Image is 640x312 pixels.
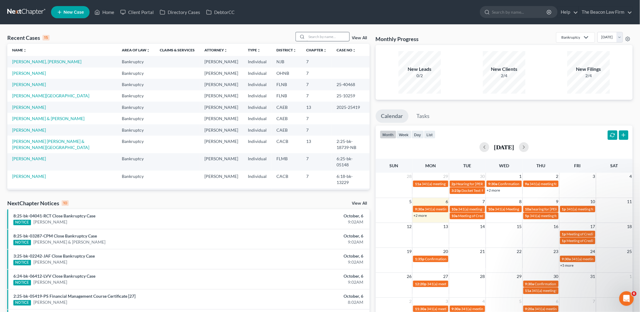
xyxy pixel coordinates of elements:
span: 10 [590,198,596,205]
div: Bankruptcy [561,35,580,40]
span: 341(a) meeting for [PERSON_NAME] & [PERSON_NAME] [458,207,549,211]
a: [PERSON_NAME] [12,174,46,179]
span: 341(a) meeting for [PERSON_NAME] [427,307,485,311]
span: 11a [415,182,421,186]
span: 8 [519,198,522,205]
th: Claims & Services [155,44,200,56]
span: 9:20a [525,307,534,311]
td: Individual [243,56,272,67]
div: New Leads [399,66,441,73]
span: 28 [406,173,412,180]
h3: Monthly Progress [376,35,419,43]
button: day [412,130,424,139]
span: 24 [590,248,596,255]
div: NOTICE [13,220,31,225]
span: Confirmation hearing for [PERSON_NAME] [535,282,604,286]
td: Individual [243,136,272,153]
span: Confirmation hearing for [PERSON_NAME] & [PERSON_NAME] [498,182,599,186]
td: [PERSON_NAME] [200,188,243,206]
span: 23 [553,248,559,255]
span: 9 [556,198,559,205]
a: [PERSON_NAME] [12,127,46,133]
button: month [380,130,396,139]
a: View All [352,36,367,40]
span: Docket Text: for [PERSON_NAME] and [PERSON_NAME] [462,188,552,193]
td: 7 [301,188,332,206]
div: 10 [62,200,69,206]
td: Individual [243,188,272,206]
span: 341(a) meeting for [PERSON_NAME] [427,282,486,286]
td: Individual [243,90,272,102]
a: [PERSON_NAME], [PERSON_NAME] [12,59,81,64]
td: Bankruptcy [117,153,155,171]
i: unfold_more [257,49,261,52]
span: 30 [480,173,486,180]
span: 3 [592,173,596,180]
span: 1 [519,173,522,180]
span: 11 [627,198,633,205]
td: Bankruptcy [117,56,155,67]
td: Individual [243,153,272,171]
a: 8:25-bk-04041-RCT Close Bankruptcy Case [13,213,95,218]
span: 11a [525,288,531,293]
span: 341(a) meeting for [PERSON_NAME] [572,257,630,261]
td: [PERSON_NAME] [200,136,243,153]
span: 1:35p [415,257,424,261]
td: 7 [301,56,332,67]
a: [PERSON_NAME] [12,82,46,87]
a: Help [558,7,578,18]
td: Bankruptcy [117,102,155,113]
span: 10a [525,207,531,211]
a: 8:25-bk-03287-CPM Close Bankruptcy Case [13,233,97,238]
span: 27 [443,273,449,280]
a: [PERSON_NAME] [33,219,67,225]
span: 6 [556,298,559,305]
a: [PERSON_NAME] & [PERSON_NAME] [12,116,84,121]
td: 7 [301,124,332,136]
td: Individual [243,124,272,136]
span: 15 [516,223,522,230]
div: 0/2 [399,73,441,79]
td: NJB [272,56,301,67]
span: 11:30a [415,307,426,311]
div: NextChapter Notices [7,199,69,207]
td: [PERSON_NAME] [200,90,243,102]
span: Sun [390,163,399,168]
span: Wed [499,163,509,168]
span: Meeting of Creditors for [PERSON_NAME] & [PERSON_NAME] [458,213,558,218]
span: 5p [525,213,529,218]
td: CACB [272,171,301,188]
td: CAEB [272,113,301,124]
span: 1p [562,207,566,211]
span: 1p [562,232,566,236]
td: Bankruptcy [117,171,155,188]
button: list [424,130,436,139]
div: NOTICE [13,260,31,265]
td: Bankruptcy [117,113,155,124]
div: 15 [43,35,50,40]
span: 26 [406,273,412,280]
td: 2025-25419 [332,102,370,113]
td: Individual [243,113,272,124]
span: 4 [629,173,633,180]
button: week [396,130,412,139]
div: 9:02AM [251,279,364,285]
div: October, 6 [251,253,364,259]
span: Hearing for [PERSON_NAME] and [PERSON_NAME] [457,182,540,186]
a: Typeunfold_more [248,48,261,52]
span: 9:30a [488,182,498,186]
a: Attorneyunfold_more [204,48,228,52]
span: Meeting of Creditors for [PERSON_NAME] [567,232,634,236]
a: +2 more [413,213,427,218]
a: [PERSON_NAME] [33,279,67,285]
i: unfold_more [23,49,27,52]
div: NOTICE [13,240,31,245]
span: 9:30a [452,307,461,311]
span: 20 [443,248,449,255]
span: New Case [63,10,84,15]
span: 9a [525,182,529,186]
a: Area of Lawunfold_more [122,48,150,52]
div: NOTICE [13,300,31,306]
span: 2 [556,173,559,180]
div: Recent Cases [7,34,50,41]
